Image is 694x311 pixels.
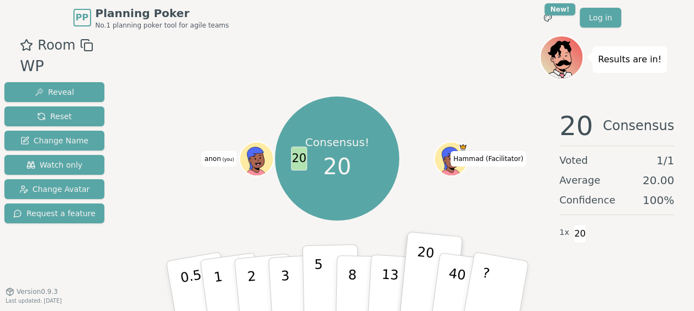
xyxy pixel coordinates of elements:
[643,173,674,188] span: 20.00
[4,179,104,199] button: Change Avatar
[412,244,435,305] p: 20
[27,159,83,170] span: Watch only
[538,8,558,28] button: New!
[643,192,674,208] span: 100 %
[323,150,351,183] span: 20
[96,6,229,21] span: Planning Poker
[17,287,58,296] span: Version 0.9.3
[4,155,104,175] button: Watch only
[240,143,272,175] button: Click to change your avatar
[458,143,467,151] span: Hammad (Facilitator) is the host
[4,131,104,151] button: Change Name
[38,35,75,55] span: Room
[6,298,62,304] span: Last updated: [DATE]
[302,133,372,151] p: Consensus!
[13,208,96,219] span: Request a feature
[559,227,569,239] span: 1 x
[6,287,58,296] button: Version0.9.3
[20,135,88,146] span: Change Name
[559,153,588,168] span: Voted
[35,87,74,98] span: Reveal
[598,52,661,67] p: Results are in!
[4,203,104,223] button: Request a feature
[37,111,72,122] span: Reset
[202,151,236,167] span: Click to change your name
[656,153,674,168] span: 1 / 1
[559,192,615,208] span: Confidence
[451,151,526,167] span: Click to change your name
[559,173,600,188] span: Average
[221,157,234,162] span: (you)
[574,224,586,243] span: 20
[20,55,93,78] div: WP
[544,3,576,15] div: New!
[76,11,88,24] span: PP
[96,21,229,30] span: No.1 planning poker tool for agile teams
[20,35,33,55] button: Add as favourite
[4,82,104,102] button: Reveal
[73,6,229,30] a: PPPlanning PokerNo.1 planning poker tool for agile teams
[603,112,674,139] span: Consensus
[291,147,307,170] span: 20
[19,184,90,195] span: Change Avatar
[580,8,621,28] a: Log in
[559,112,593,139] span: 20
[4,106,104,126] button: Reset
